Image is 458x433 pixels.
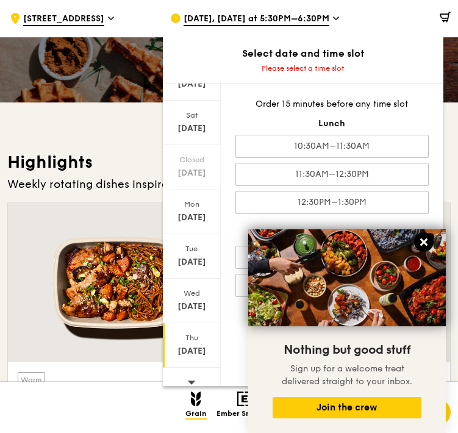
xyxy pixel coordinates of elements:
span: Nothing but good stuff [284,343,410,357]
img: Grain mobile logo [191,392,201,406]
span: Sign up for a welcome treat delivered straight to your inbox. [282,363,412,387]
div: Tue [165,244,219,254]
div: [DATE] [165,256,219,268]
div: Dinner [235,229,429,241]
img: DSC07876-Edit02-Large.jpeg [248,229,446,326]
div: [DATE] [165,123,219,135]
span: [DATE], [DATE] at 5:30PM–6:30PM [184,13,329,26]
div: Sat [165,110,219,120]
div: Closed [165,155,219,165]
span: Grain [185,409,207,420]
div: Please select a time slot [163,63,443,73]
div: 5:30PM–6:30PM [235,246,429,269]
span: Ember Smokery [216,409,273,420]
div: Lunch [235,118,429,130]
div: Thu [165,333,219,343]
div: [DATE] [165,167,219,179]
div: 12:30PM–1:30PM [235,191,429,214]
span: [STREET_ADDRESS] [23,13,104,26]
div: Weekly rotating dishes inspired by flavours from around the world. [7,176,451,193]
div: [DATE] [165,301,219,313]
div: Warm [18,372,45,388]
div: 10:30AM–11:30AM [235,135,429,158]
div: Select date and time slot [163,46,443,61]
div: 6:30PM–7:30PM [235,274,429,297]
div: [DATE] [165,212,219,224]
div: Wed [165,288,219,298]
div: Mon [165,199,219,209]
div: [DATE] [165,78,219,90]
div: [DATE] [165,345,219,357]
h3: Highlights [7,151,451,173]
button: Close [414,232,434,252]
div: Order 15 minutes before any time slot [235,98,429,110]
img: Ember Smokery mobile logo [237,392,252,406]
button: Join the crew [273,397,421,418]
div: 11:30AM–12:30PM [235,163,429,186]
